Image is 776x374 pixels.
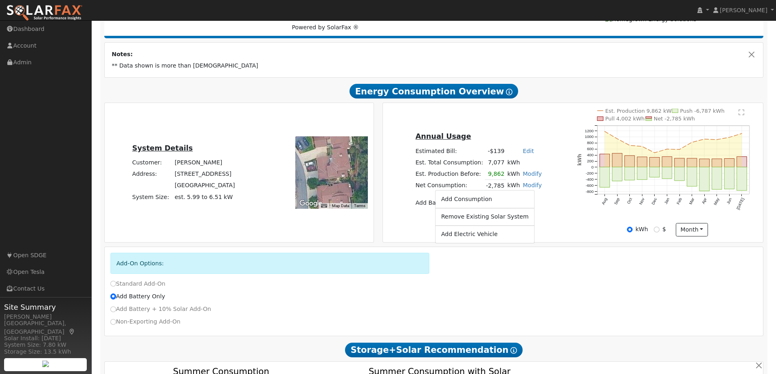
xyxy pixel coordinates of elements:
[297,198,324,209] img: Google
[6,4,83,22] img: SolarFax
[687,167,697,186] rect: onclick=""
[605,116,645,122] text: Pull 4,002 kWh
[587,141,594,145] text: 800
[625,167,635,180] rect: onclick=""
[485,145,506,157] td: -$139
[345,343,523,357] span: Storage+Solar Recommendation
[712,167,722,190] rect: onclick=""
[4,341,87,349] div: System Size: 7.80 kW
[332,203,349,209] button: Map Data
[350,84,518,98] span: Energy Consumption Overview
[699,167,709,191] rect: onclick=""
[676,197,683,205] text: Feb
[110,253,430,273] div: Add-On Options:
[523,148,534,154] a: Edit
[4,334,87,343] div: Solar Install: [DATE]
[688,197,695,206] text: Mar
[654,227,659,232] input: $
[414,180,484,192] td: Net Consumption:
[662,225,666,234] label: $
[720,7,767,13] span: [PERSON_NAME]
[627,227,633,232] input: kWh
[112,51,133,57] strong: Notes:
[604,131,606,132] circle: onclick=""
[506,157,543,168] td: kWh
[713,197,720,206] text: May
[585,135,594,139] text: 1000
[485,157,506,168] td: 7,077
[586,189,594,194] text: -800
[414,145,484,157] td: Estimated Bill:
[110,317,180,326] label: Non-Exporting Add-On
[585,129,594,133] text: 1200
[666,149,668,150] circle: onclick=""
[173,180,236,191] td: [GEOGRAPHIC_DATA]
[612,153,622,167] rect: onclick=""
[616,138,618,140] circle: onclick=""
[354,203,365,208] a: Terms
[577,154,583,166] text: kWh
[297,198,324,209] a: Open this area in Google Maps (opens a new window)
[676,223,708,237] button: month
[110,281,116,287] input: Standard Add-On
[591,165,594,170] text: 0
[110,293,116,299] input: Add Battery Only
[650,167,659,177] rect: onclick=""
[587,153,594,157] text: 400
[131,191,173,203] td: System Size:
[485,180,506,192] td: -2,785
[173,168,236,180] td: [STREET_ADDRESS]
[4,348,87,356] div: Storage Size: 13.5 kWh
[523,171,542,177] a: Modify
[414,157,484,168] td: Est. Total Consumption:
[506,89,512,95] i: Show Help
[675,158,684,167] rect: onclick=""
[712,159,722,167] rect: onclick=""
[687,158,697,167] rect: onclick=""
[414,168,484,180] td: Est. Production Before:
[737,167,747,191] rect: onclick=""
[435,193,534,205] a: Add Consumption
[131,157,173,168] td: Customer:
[435,229,534,240] a: Add Electric Vehicle
[637,157,647,167] rect: onclick=""
[729,137,730,138] circle: onclick=""
[110,60,758,72] td: ** Data shown is more than [DEMOGRAPHIC_DATA]
[110,306,116,312] input: Add Battery + 10% Solar Add-On
[613,197,621,206] text: Sep
[637,167,647,180] rect: onclick=""
[173,191,236,203] td: System Size
[586,171,594,175] text: -200
[654,116,695,122] text: Net -2,785 kWh
[68,328,76,335] a: Map
[506,168,521,180] td: kWh
[651,197,658,206] text: Dec
[110,292,165,301] label: Add Battery Only
[736,197,745,210] text: [DATE]
[587,159,594,164] text: 200
[414,197,543,209] td: Add Battery Only
[601,197,608,206] text: Aug
[654,152,655,154] circle: onclick=""
[625,156,635,167] rect: onclick=""
[173,157,236,168] td: [PERSON_NAME]
[726,197,733,205] text: Jun
[741,133,743,135] circle: onclick=""
[42,361,49,367] img: retrieve
[675,167,684,181] rect: onclick=""
[626,197,633,205] text: Oct
[704,138,706,140] circle: onclick=""
[4,302,87,313] span: Site Summary
[110,280,165,288] label: Standard Add-On
[131,168,173,180] td: Address:
[650,157,659,167] rect: onclick=""
[737,157,747,167] rect: onclick=""
[664,197,670,205] text: Jan
[586,177,594,182] text: -400
[506,180,521,192] td: kWh
[485,168,506,180] td: 9,862
[587,147,594,151] text: 600
[600,154,609,167] rect: onclick=""
[691,142,693,143] circle: onclick=""
[132,144,193,152] u: System Details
